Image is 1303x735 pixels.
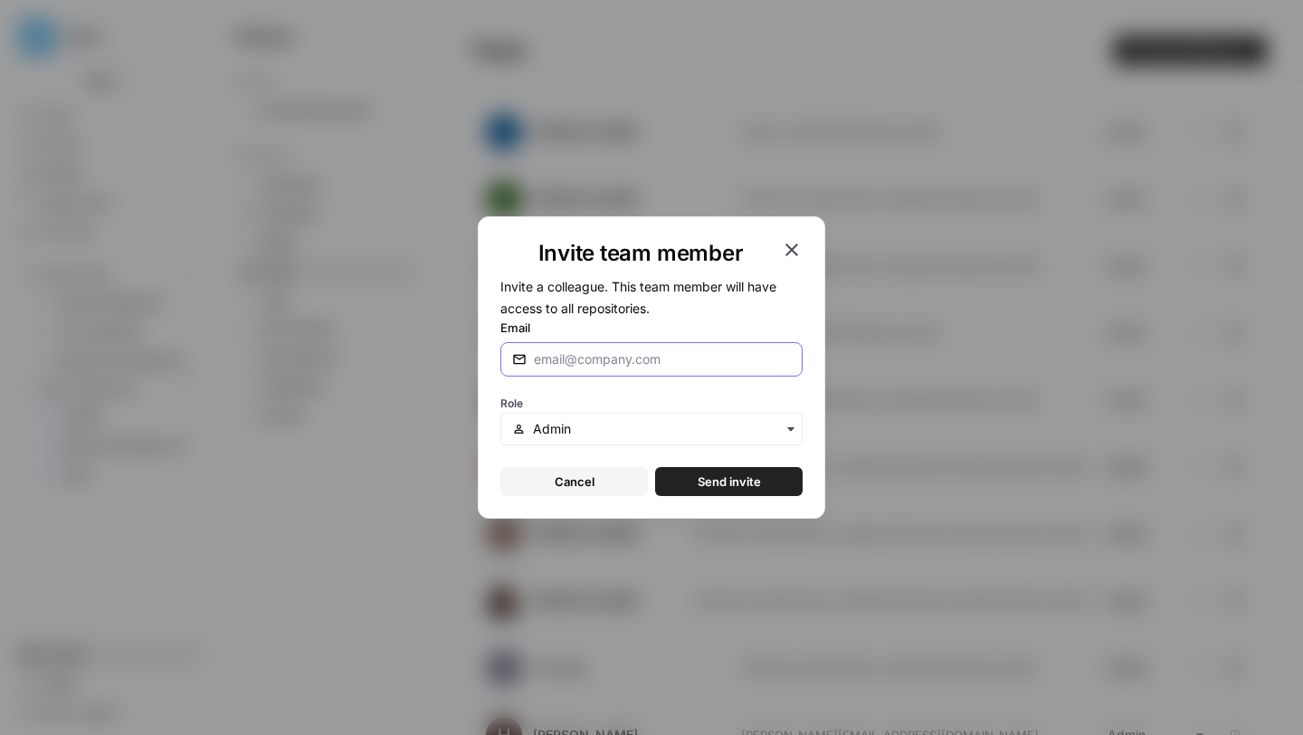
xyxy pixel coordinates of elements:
[533,420,791,438] input: Admin
[698,472,761,491] span: Send invite
[500,396,523,410] span: Role
[500,239,781,268] h1: Invite team member
[500,319,803,337] label: Email
[555,472,594,491] span: Cancel
[655,467,803,496] button: Send invite
[500,279,776,316] span: Invite a colleague. This team member will have access to all repositories.
[534,350,791,368] input: email@company.com
[500,467,648,496] button: Cancel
